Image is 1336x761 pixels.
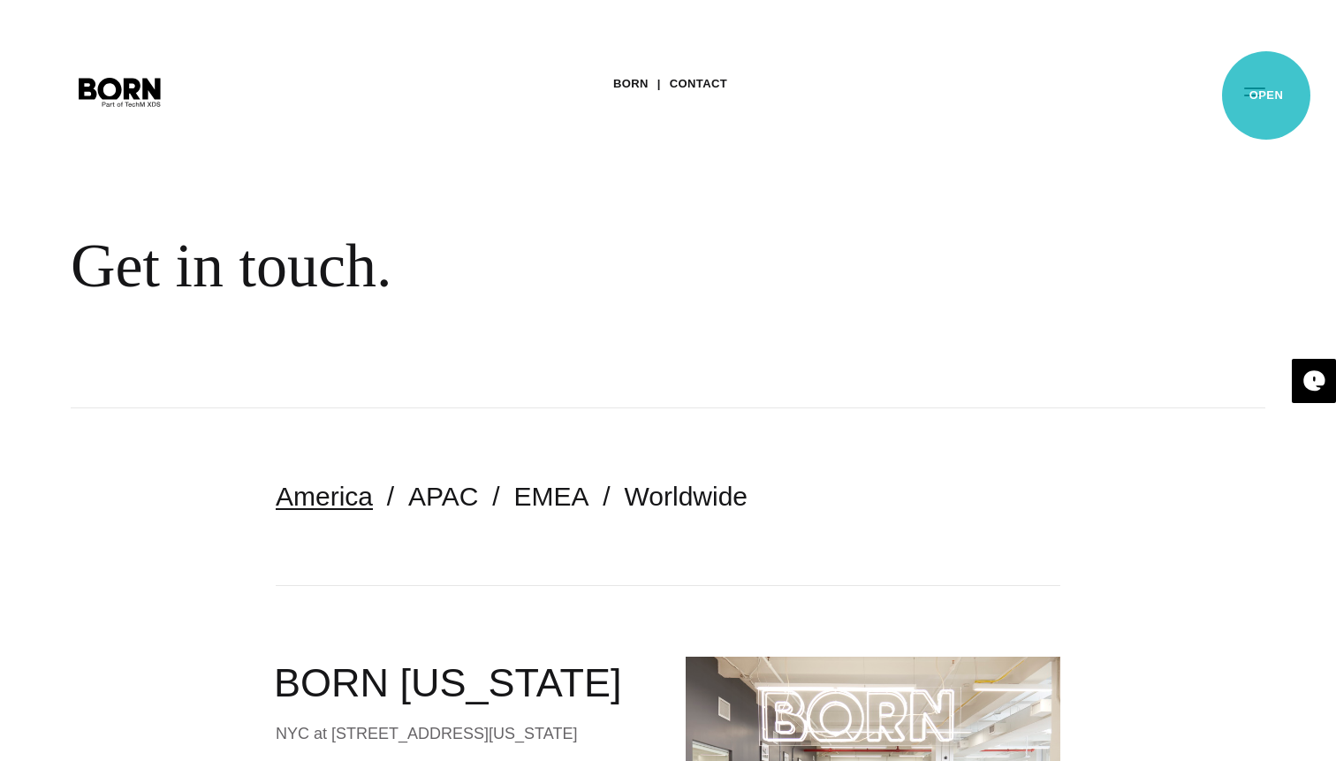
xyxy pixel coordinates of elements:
[274,657,650,710] h2: BORN [US_STATE]
[514,482,589,511] a: EMEA
[625,482,748,511] a: Worldwide
[408,482,478,511] a: APAC
[71,230,1078,302] div: Get in touch.
[276,720,650,747] div: NYC at [STREET_ADDRESS][US_STATE]
[1234,72,1276,110] button: Open
[670,71,727,97] a: Contact
[276,482,373,511] a: America
[613,71,649,97] a: BORN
